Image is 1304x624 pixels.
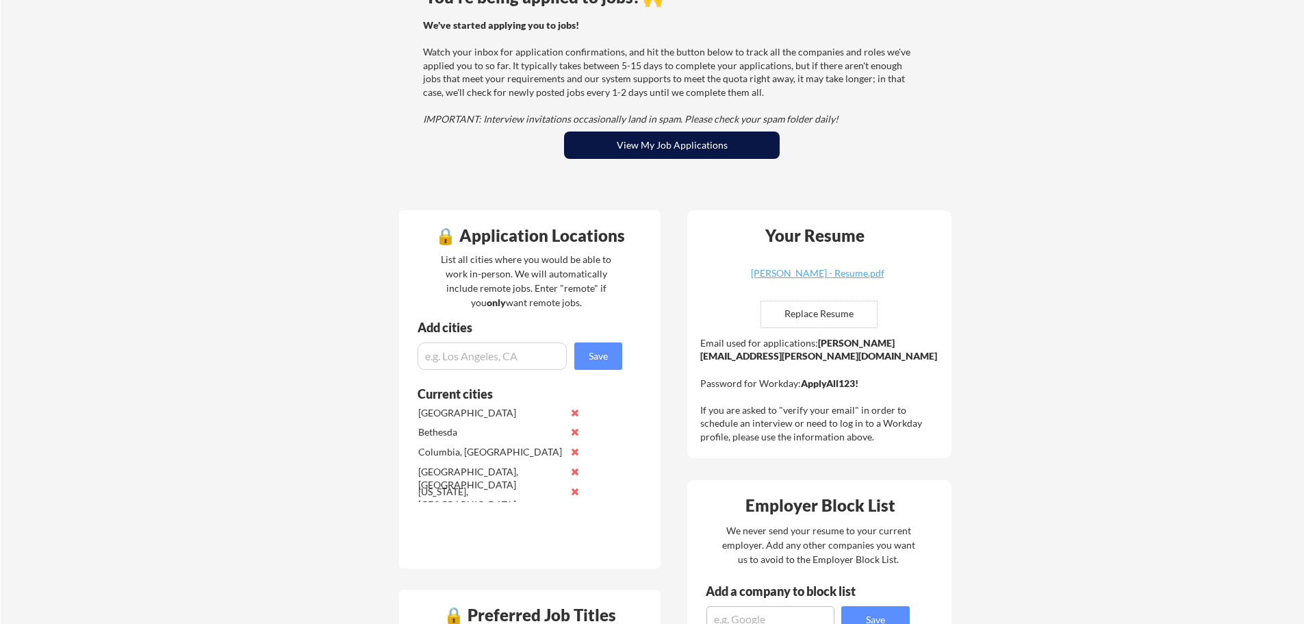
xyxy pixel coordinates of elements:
[418,342,567,370] input: e.g. Los Angeles, CA
[700,336,942,444] div: Email used for applications: Password for Workday: If you are asked to "verify your email" in ord...
[423,113,839,125] em: IMPORTANT: Interview invitations occasionally land in spam. Please check your spam folder daily!
[418,388,607,400] div: Current cities
[402,227,657,244] div: 🔒 Application Locations
[736,269,899,278] div: [PERSON_NAME] - Resume.pdf
[423,19,579,31] strong: We've started applying you to jobs!
[574,342,622,370] button: Save
[700,337,937,362] strong: [PERSON_NAME][EMAIL_ADDRESS][PERSON_NAME][DOMAIN_NAME]
[418,445,563,459] div: Columbia, [GEOGRAPHIC_DATA]
[747,227,882,244] div: Your Resume
[487,297,506,308] strong: only
[418,321,626,334] div: Add cities
[564,132,780,159] button: View My Job Applications
[693,497,947,514] div: Employer Block List
[418,425,563,439] div: Bethesda
[418,485,563,512] div: [US_STATE], [GEOGRAPHIC_DATA]
[706,585,877,597] div: Add a company to block list
[418,406,563,420] div: [GEOGRAPHIC_DATA]
[736,269,899,290] a: [PERSON_NAME] - Resume.pdf
[418,465,563,492] div: [GEOGRAPHIC_DATA], [GEOGRAPHIC_DATA]
[432,252,620,310] div: List all cities where you would be able to work in-person. We will automatically include remote j...
[423,18,917,126] div: Watch your inbox for application confirmations, and hit the button below to track all the compani...
[721,523,916,566] div: We never send your resume to your current employer. Add any other companies you want us to avoid ...
[402,607,657,623] div: 🔒 Preferred Job Titles
[801,377,858,389] strong: ApplyAll123!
